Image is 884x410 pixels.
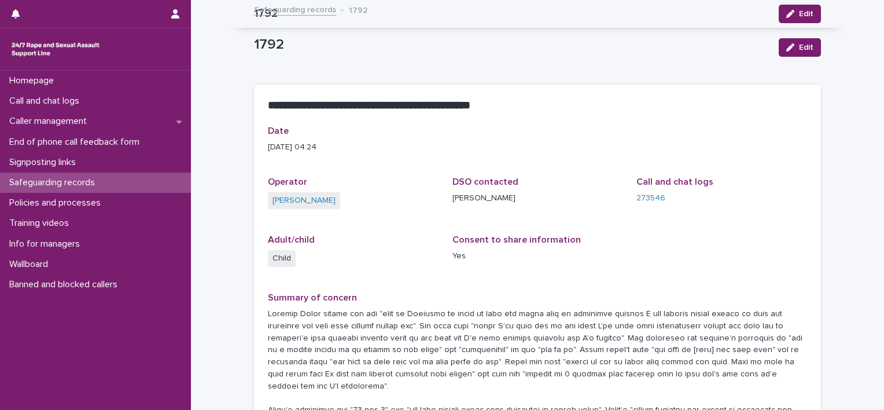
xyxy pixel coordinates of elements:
p: Homepage [5,75,63,86]
p: [DATE] 04:24 [268,141,807,153]
span: Child [268,250,296,267]
a: 273546 [636,192,665,204]
span: Operator [268,177,307,186]
img: rhQMoQhaT3yELyF149Cw [9,38,102,61]
p: Wallboard [5,259,57,270]
p: 1792 [349,3,367,16]
span: DSO contacted [452,177,518,186]
span: Call and chat logs [636,177,713,186]
p: End of phone call feedback form [5,137,149,148]
button: Edit [779,38,821,57]
p: Signposting links [5,157,85,168]
p: Caller management [5,116,96,127]
p: 1792 [254,36,769,53]
p: Call and chat logs [5,96,89,107]
span: Edit [799,43,813,52]
span: Date [268,126,289,136]
a: [PERSON_NAME] [272,195,336,207]
p: Yes [452,250,623,262]
p: Training videos [5,218,78,229]
p: Policies and processes [5,197,110,208]
a: Safeguarding records [254,2,336,16]
span: Summary of concern [268,293,357,302]
p: Info for managers [5,239,89,250]
p: Safeguarding records [5,177,104,188]
span: Adult/child [268,235,315,244]
p: [PERSON_NAME] [452,192,623,204]
p: Banned and blocked callers [5,279,127,290]
span: Consent to share information [452,235,581,244]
